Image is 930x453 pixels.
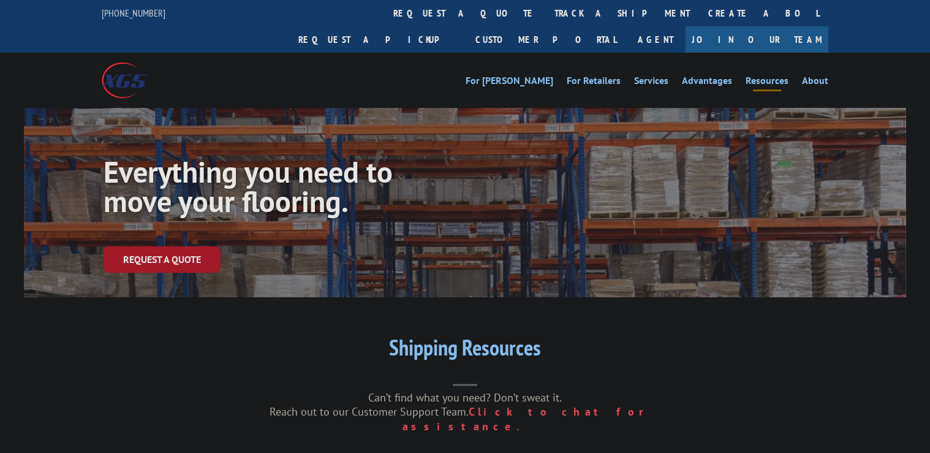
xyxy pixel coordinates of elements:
a: Request a pickup [289,26,466,53]
a: Join Our Team [686,26,828,53]
a: [PHONE_NUMBER] [102,7,165,19]
p: Can’t find what you need? Don’t sweat it. Reach out to our Customer Support Team. [220,390,710,434]
a: For Retailers [567,76,621,89]
h1: Shipping Resources [220,337,710,365]
a: Services [634,76,668,89]
a: Agent [626,26,686,53]
a: Click to chat for assistance. [403,405,661,433]
a: Request a Quote [104,246,221,273]
a: About [802,76,828,89]
a: Resources [746,76,788,89]
a: Advantages [682,76,732,89]
h1: Everything you need to move your flooring. [104,157,471,222]
a: Customer Portal [466,26,626,53]
a: For [PERSON_NAME] [466,76,553,89]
